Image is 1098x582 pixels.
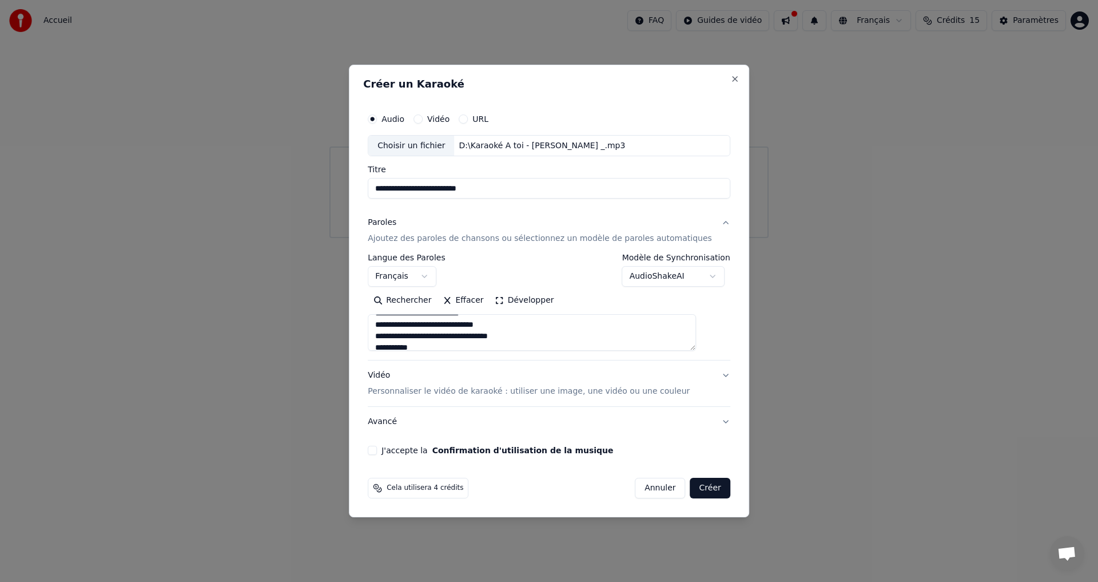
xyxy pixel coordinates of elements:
h2: Créer un Karaoké [363,79,735,89]
label: Vidéo [427,115,449,123]
button: J'accepte la [432,446,614,454]
p: Personnaliser le vidéo de karaoké : utiliser une image, une vidéo ou une couleur [368,386,690,397]
div: Paroles [368,217,396,229]
button: Annuler [635,478,685,498]
div: Choisir un fichier [368,136,454,156]
button: Développer [490,292,560,310]
label: Titre [368,166,730,174]
label: Modèle de Synchronisation [622,254,730,262]
label: URL [472,115,488,123]
button: VidéoPersonnaliser le vidéo de karaoké : utiliser une image, une vidéo ou une couleur [368,361,730,407]
p: Ajoutez des paroles de chansons ou sélectionnez un modèle de paroles automatiques [368,233,712,245]
button: Avancé [368,407,730,437]
label: Audio [381,115,404,123]
label: J'accepte la [381,446,613,454]
button: Créer [690,478,730,498]
span: Cela utilisera 4 crédits [387,484,463,493]
button: ParolesAjoutez des paroles de chansons ou sélectionnez un modèle de paroles automatiques [368,208,730,254]
button: Rechercher [368,292,437,310]
button: Effacer [437,292,489,310]
div: Vidéo [368,370,690,398]
div: ParolesAjoutez des paroles de chansons ou sélectionnez un modèle de paroles automatiques [368,254,730,361]
label: Langue des Paroles [368,254,445,262]
div: D:\Karaoké A toi - [PERSON_NAME] _.mp3 [455,140,630,152]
